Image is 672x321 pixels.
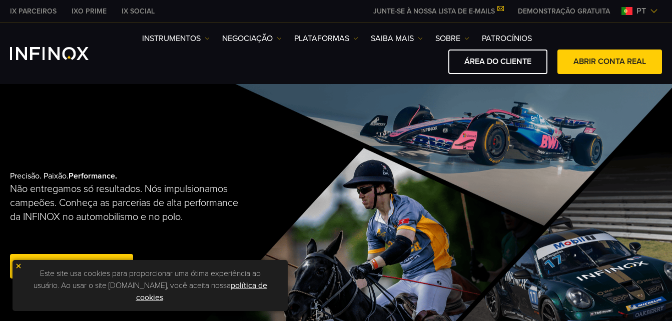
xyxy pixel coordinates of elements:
div: Precisão. Paixão. [10,155,303,297]
a: INFINOX [114,6,162,16]
a: SOBRE [435,32,469,44]
span: pt [632,5,650,17]
a: ABRIR CONTA REAL [557,49,662,74]
a: Saiba mais [371,32,423,44]
p: Não entregamos só resultados. Nós impulsionamos campeões. Conheça as parcerias de alta performanc... [10,182,245,224]
a: INFINOX [3,6,64,16]
a: abra uma conta real [10,254,133,278]
a: INFINOX [64,6,114,16]
a: ÁREA DO CLIENTE [448,49,547,74]
a: INFINOX Logo [10,47,112,60]
a: INFINOX MENU [510,6,617,16]
a: NEGOCIAÇÃO [222,32,282,44]
p: Este site usa cookies para proporcionar uma ótima experiência ao usuário. Ao usar o site [DOMAIN_... [18,265,283,306]
strong: Performance. [69,171,117,181]
img: yellow close icon [15,262,22,269]
a: Instrumentos [142,32,210,44]
a: JUNTE-SE À NOSSA LISTA DE E-MAILS [366,7,510,15]
a: Patrocínios [482,32,532,44]
a: PLATAFORMAS [294,32,358,44]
